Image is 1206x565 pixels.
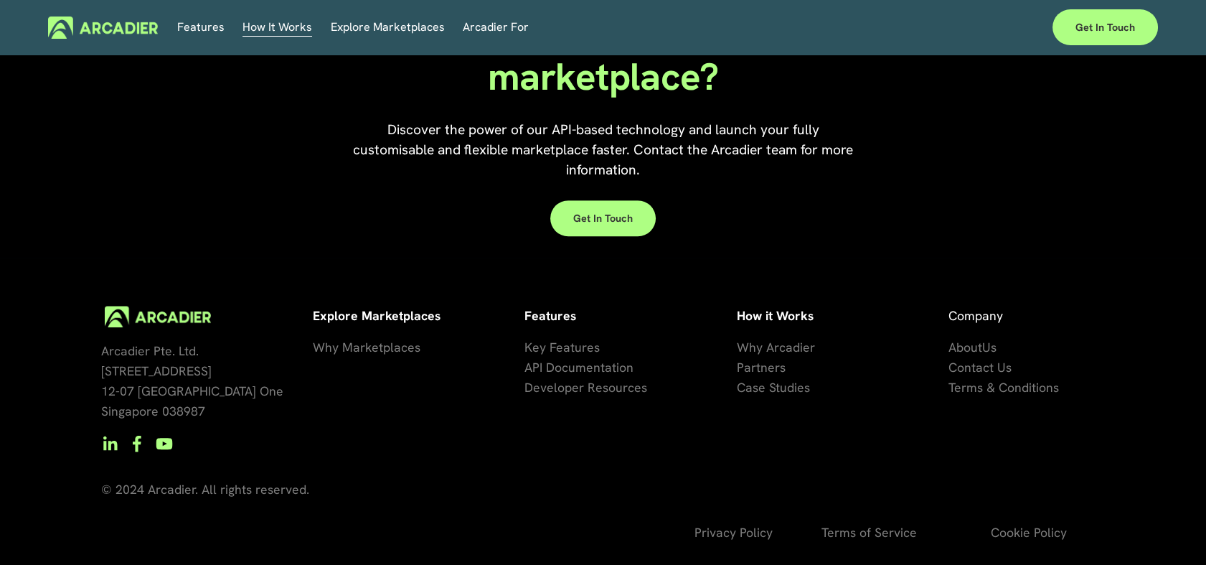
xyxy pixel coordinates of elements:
h1: your marketplace? [435,9,771,99]
a: Key Features [524,337,600,358]
a: Ca [737,378,753,398]
span: Arcadier Pte. Ltd. [STREET_ADDRESS] 12-07 [GEOGRAPHIC_DATA] One Singapore 038987 [101,342,283,419]
span: © 2024 Arcadier. All rights reserved. [101,481,309,498]
span: How It Works [242,17,312,37]
strong: How it Works [737,307,814,324]
a: Terms of Service [821,523,917,543]
a: Why Marketplaces [313,337,420,358]
span: Why Arcadier [737,339,815,355]
a: API Documentation [524,358,633,378]
span: Terms of Service [821,524,917,541]
span: API Documentation [524,359,633,375]
a: Cookie Policy [991,523,1067,543]
span: Terms & Conditions [948,379,1059,396]
a: Why Arcadier [737,337,815,358]
a: LinkedIn [101,435,118,452]
a: Get in touch [1052,9,1158,45]
a: Facebook [128,435,146,452]
a: se Studies [753,378,810,398]
span: P [737,359,744,375]
a: About [948,337,982,358]
span: Developer Resources [524,379,647,396]
a: YouTube [156,435,173,452]
a: Get in touch [550,200,656,236]
span: Privacy Policy [694,524,773,541]
span: se Studies [753,379,810,396]
a: P [737,358,744,378]
a: Features [177,17,225,39]
span: Ca [737,379,753,396]
span: artners [744,359,786,375]
span: Us [982,339,997,355]
a: Explore Marketplaces [330,17,444,39]
span: Key Features [524,339,600,355]
span: Why Marketplaces [313,339,420,355]
strong: Explore Marketplaces [313,307,441,324]
span: Discover the power of our API-based technology and launch your fully customisable and flexible ma... [353,121,857,179]
a: Developer Resources [524,378,647,398]
iframe: Chat Widget [1134,496,1206,565]
a: folder dropdown [463,17,529,39]
span: Arcadier For [463,17,529,37]
a: Terms & Conditions [948,378,1059,398]
span: Company [948,307,1003,324]
a: folder dropdown [242,17,312,39]
a: Contact Us [948,358,1012,378]
strong: Features [524,307,576,324]
img: Arcadier [48,17,158,39]
span: Cookie Policy [991,524,1067,541]
a: Privacy Policy [694,523,773,543]
span: About [948,339,982,355]
a: artners [744,358,786,378]
span: Contact Us [948,359,1012,375]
